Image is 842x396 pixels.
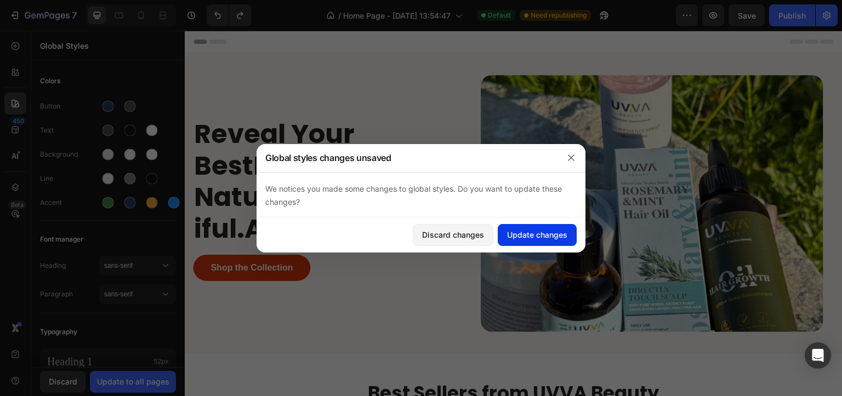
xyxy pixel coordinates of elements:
[296,44,639,301] img: Alt Image
[498,224,577,246] button: Update changes
[8,87,219,215] h2: Reveal Your BestHair - NaturallyBeautiful.Always.
[805,342,831,369] div: Open Intercom Messenger
[422,229,484,240] div: Discard changes
[26,231,108,244] p: Shop the Collection
[265,151,391,164] div: Global styles changes unsaved
[8,224,126,250] button: <p>Shop the Collection</p>
[265,184,562,206] span: We notices you made some changes to global styles. Do you want to update these changes?
[413,224,493,246] button: Discard changes
[8,351,650,375] h2: Best Sellers from UVVA Beauty
[507,229,567,240] div: Update changes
